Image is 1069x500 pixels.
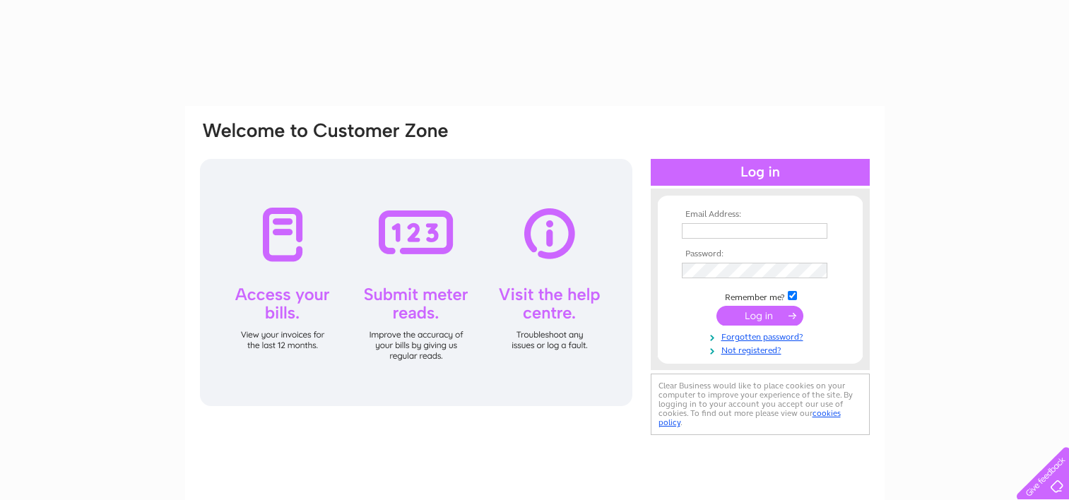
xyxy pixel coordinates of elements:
[716,306,803,326] input: Submit
[678,210,842,220] th: Email Address:
[682,329,842,343] a: Forgotten password?
[678,289,842,303] td: Remember me?
[682,343,842,356] a: Not registered?
[651,374,870,435] div: Clear Business would like to place cookies on your computer to improve your experience of the sit...
[678,249,842,259] th: Password:
[658,408,841,427] a: cookies policy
